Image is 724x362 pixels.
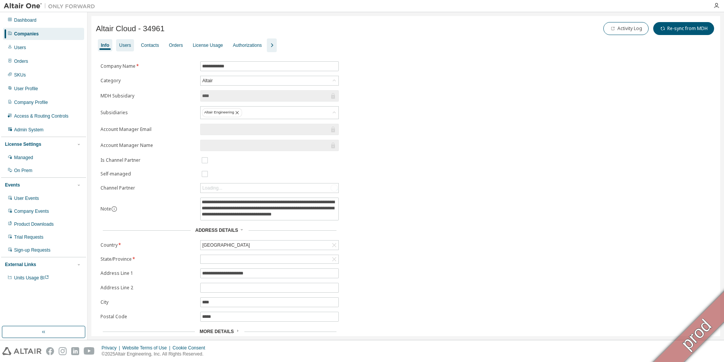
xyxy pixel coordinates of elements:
img: altair_logo.svg [2,347,41,355]
img: facebook.svg [46,347,54,355]
div: Authorizations [233,42,262,48]
div: SKUs [14,72,26,78]
div: Orders [169,42,183,48]
div: Altair Engineering [202,108,242,117]
div: Access & Routing Controls [14,113,69,119]
div: Cookie Consent [172,345,209,351]
div: Orders [14,58,28,64]
div: Sign-up Requests [14,247,50,253]
div: License Settings [5,141,41,147]
div: Events [5,182,20,188]
div: Privacy [102,345,122,351]
img: instagram.svg [59,347,67,355]
label: Company Name [100,63,196,69]
span: Units Usage BI [14,275,49,281]
label: City [100,299,196,305]
div: User Events [14,195,39,201]
label: Address Line 2 [100,285,196,291]
div: Company Profile [14,99,48,105]
div: External Links [5,262,36,268]
img: youtube.svg [84,347,95,355]
div: Altair Engineering [201,107,338,119]
img: linkedin.svg [71,347,79,355]
label: Subsidiaries [100,110,196,116]
div: Trial Requests [14,234,43,240]
div: Companies [14,31,39,37]
span: More Details [199,329,234,334]
div: Admin System [14,127,43,133]
span: Altair Cloud - 34961 [96,24,164,33]
div: On Prem [14,167,32,174]
div: Dashboard [14,17,37,23]
button: Activity Log [603,22,649,35]
label: Self-managed [100,171,196,177]
p: © 2025 Altair Engineering, Inc. All Rights Reserved. [102,351,210,357]
div: User Profile [14,86,38,92]
div: Loading... [201,183,338,193]
label: Note [100,206,111,212]
div: [GEOGRAPHIC_DATA] [201,241,338,250]
label: State/Province [100,256,196,262]
div: Altair [201,76,338,85]
span: Address Details [195,228,238,233]
label: Is Channel Partner [100,157,196,163]
div: Users [14,45,26,51]
label: Category [100,78,196,84]
div: [GEOGRAPHIC_DATA] [201,241,251,249]
img: Altair One [4,2,99,10]
div: Website Terms of Use [122,345,172,351]
label: Channel Partner [100,185,196,191]
div: Altair [201,77,214,85]
label: Address Line 1 [100,270,196,276]
button: information [111,206,117,212]
div: Loading... [202,185,222,191]
div: Managed [14,155,33,161]
button: Re-sync from MDH [653,22,714,35]
div: Product Downloads [14,221,54,227]
div: Users [119,42,131,48]
label: MDH Subsidary [100,93,196,99]
label: Postal Code [100,314,196,320]
label: Account Manager Email [100,126,196,132]
div: Company Events [14,208,49,214]
div: License Usage [193,42,223,48]
label: Country [100,242,196,248]
div: Info [101,42,109,48]
div: Contacts [141,42,159,48]
label: Account Manager Name [100,142,196,148]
